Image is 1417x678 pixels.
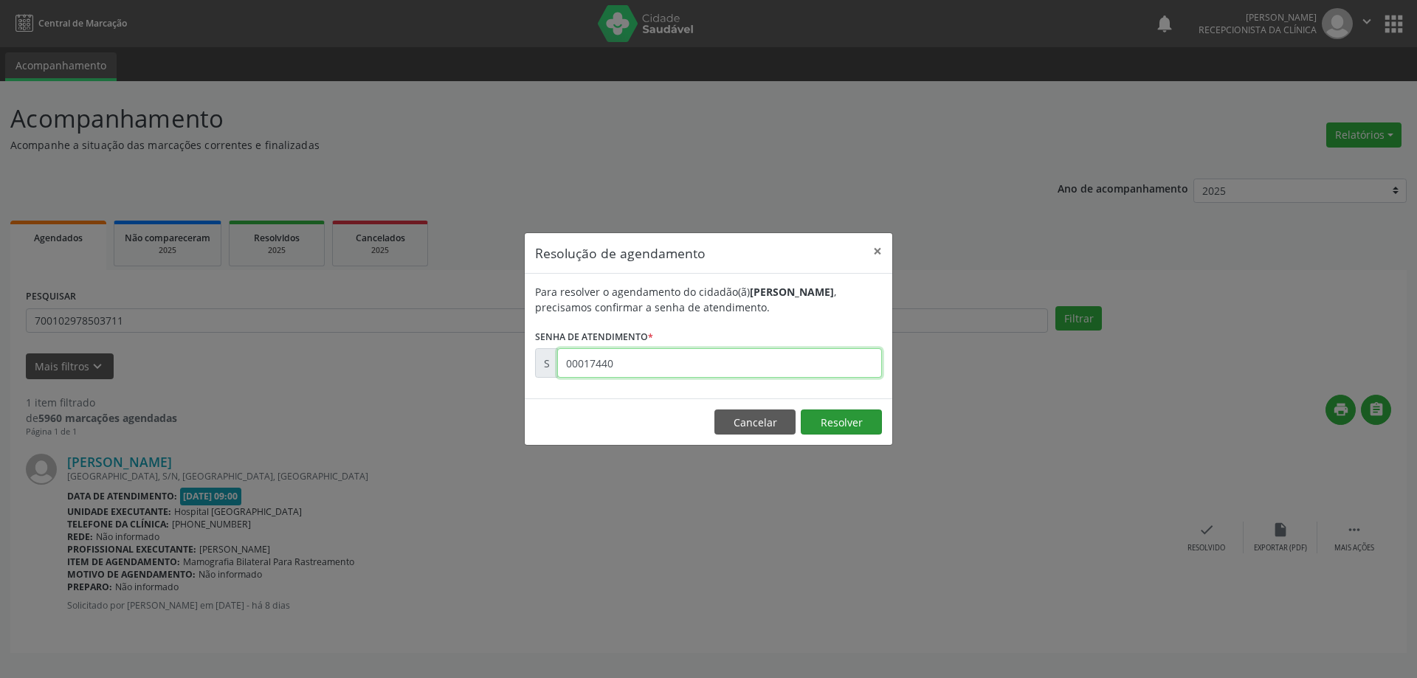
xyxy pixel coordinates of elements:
[535,348,558,378] div: S
[535,284,882,315] div: Para resolver o agendamento do cidadão(ã) , precisamos confirmar a senha de atendimento.
[714,409,796,435] button: Cancelar
[801,409,882,435] button: Resolver
[535,243,706,263] h5: Resolução de agendamento
[535,325,653,348] label: Senha de atendimento
[863,233,892,269] button: Close
[750,285,834,299] b: [PERSON_NAME]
